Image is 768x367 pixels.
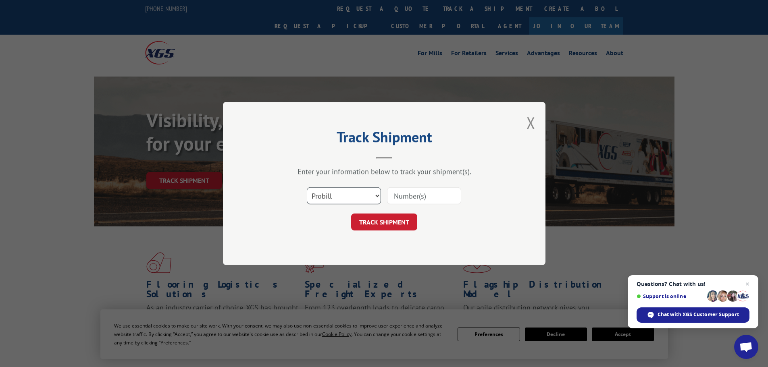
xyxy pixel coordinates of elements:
[637,281,749,287] span: Questions? Chat with us!
[387,187,461,204] input: Number(s)
[658,311,739,318] span: Chat with XGS Customer Support
[734,335,758,359] a: Open chat
[527,112,535,133] button: Close modal
[351,214,417,230] button: TRACK SHIPMENT
[263,131,505,147] h2: Track Shipment
[637,293,704,299] span: Support is online
[263,167,505,176] div: Enter your information below to track your shipment(s).
[637,307,749,323] span: Chat with XGS Customer Support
